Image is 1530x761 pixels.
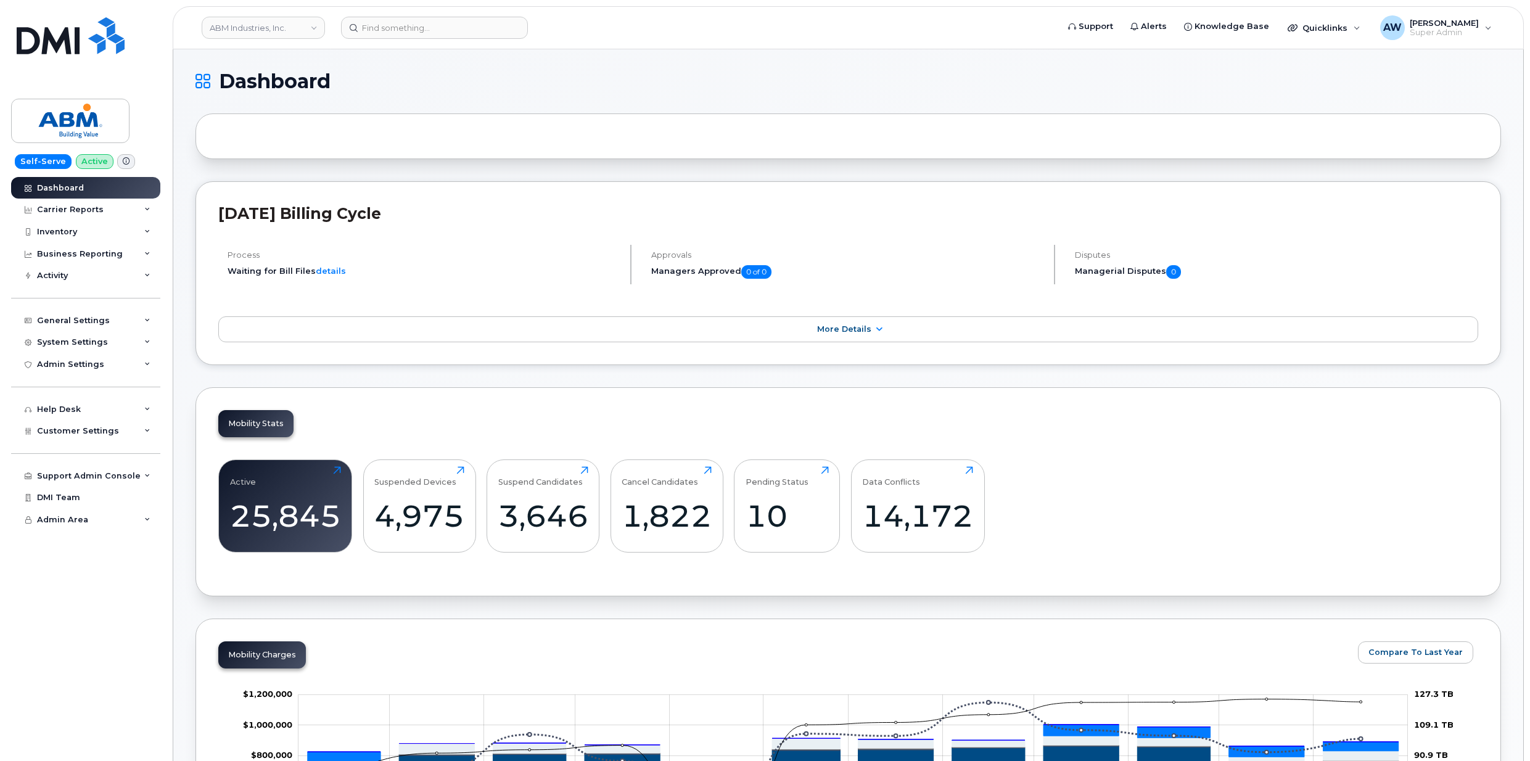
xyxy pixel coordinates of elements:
div: 25,845 [230,498,341,534]
a: Data Conflicts14,172 [862,466,973,545]
g: $0 [243,719,292,729]
span: More Details [817,324,871,334]
h4: Disputes [1075,250,1478,260]
span: 0 of 0 [741,265,771,279]
div: Data Conflicts [862,466,920,487]
div: Cancel Candidates [622,466,698,487]
div: Suspend Candidates [498,466,583,487]
div: 3,646 [498,498,588,534]
span: Compare To Last Year [1368,646,1463,658]
a: Suspended Devices4,975 [374,466,464,545]
a: Cancel Candidates1,822 [622,466,712,545]
div: Active [230,466,256,487]
h5: Managerial Disputes [1075,265,1478,279]
h2: [DATE] Billing Cycle [218,204,1478,223]
tspan: 127.3 TB [1414,689,1454,699]
li: Waiting for Bill Files [228,265,620,277]
a: Suspend Candidates3,646 [498,466,588,545]
tspan: 90.9 TB [1414,750,1448,760]
span: 0 [1166,265,1181,279]
g: $0 [243,689,292,699]
h5: Managers Approved [651,265,1043,279]
button: Compare To Last Year [1358,641,1473,664]
a: details [316,266,346,276]
g: $0 [251,750,292,760]
div: 1,822 [622,498,712,534]
div: 14,172 [862,498,973,534]
h4: Approvals [651,250,1043,260]
div: 10 [746,498,829,534]
div: Pending Status [746,466,808,487]
h4: Process [228,250,620,260]
a: Active25,845 [230,466,341,545]
a: Pending Status10 [746,466,829,545]
div: 4,975 [374,498,464,534]
div: Suspended Devices [374,466,456,487]
tspan: $1,000,000 [243,719,292,729]
tspan: $1,200,000 [243,689,292,699]
tspan: 109.1 TB [1414,719,1454,729]
tspan: $800,000 [251,750,292,760]
span: Dashboard [219,72,331,91]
